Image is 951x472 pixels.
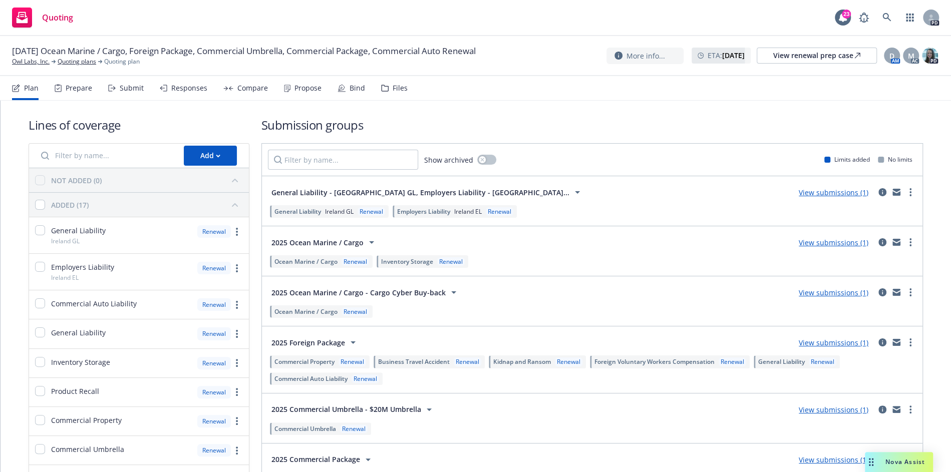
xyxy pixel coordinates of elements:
span: Ocean Marine / Cargo [274,257,338,266]
span: Ireland GL [51,237,80,245]
input: Filter by name... [35,146,178,166]
a: more [231,444,243,456]
a: Owl Labs, Inc. [12,57,50,66]
a: more [231,328,243,340]
div: Renewal [809,357,836,366]
span: 2025 Ocean Marine / Cargo - Cargo Cyber Buy-back [271,287,446,298]
a: circleInformation [876,286,888,298]
button: 2025 Ocean Marine / Cargo - Cargo Cyber Buy-back [268,282,463,302]
div: View renewal prep case [773,48,860,63]
a: circleInformation [876,186,888,198]
button: 2025 Commercial Umbrella - $20M Umbrella [268,399,439,419]
div: Renewal [342,257,369,266]
button: 2025 Ocean Marine / Cargo [268,232,381,252]
a: Search [877,8,897,28]
a: circleInformation [876,236,888,248]
a: more [904,186,916,198]
div: Submit [120,84,144,92]
span: Commercial Property [51,415,122,425]
a: more [904,403,916,415]
a: Quoting [8,4,77,32]
a: more [231,415,243,427]
span: General Liability - [GEOGRAPHIC_DATA] GL, Employers Liability - [GEOGRAPHIC_DATA]... [271,187,569,198]
div: Renewal [352,374,379,383]
span: Quoting [42,14,73,22]
div: Files [393,84,408,92]
span: Quoting plan [104,57,140,66]
a: Report a Bug [854,8,874,28]
span: Commercial Auto Liability [51,298,137,309]
a: View submissions (1) [799,455,868,464]
a: View submissions (1) [799,188,868,197]
span: ETA : [708,50,745,61]
div: Renewal [437,257,465,266]
h1: Submission groups [261,117,923,133]
a: mail [890,186,902,198]
div: Renewal [197,415,231,427]
a: more [231,357,243,369]
div: Responses [171,84,207,92]
span: Commercial Umbrella [274,424,336,433]
div: Prepare [66,84,92,92]
a: more [231,386,243,398]
div: 23 [842,10,851,19]
a: View renewal prep case [757,48,877,64]
a: more [231,299,243,311]
button: 2025 Foreign Package [268,332,363,352]
span: General Liability [274,207,321,216]
span: Employers Liability [397,207,450,216]
div: NOT ADDED (0) [51,175,102,186]
span: Nova Assist [885,457,925,466]
span: Foreign Voluntary Workers Compensation [594,357,715,366]
span: General Liability [51,327,106,338]
div: Renewal [197,386,231,398]
div: Renewal [719,357,746,366]
span: General Liability [51,225,106,236]
span: Business Travel Accident [378,357,450,366]
a: mail [890,286,902,298]
div: Compare [237,84,268,92]
div: Propose [294,84,322,92]
a: View submissions (1) [799,288,868,297]
span: Inventory Storage [381,257,433,266]
div: Renewal [342,307,369,316]
div: Bind [350,84,365,92]
img: photo [922,48,938,64]
span: 2025 Foreign Package [271,337,345,348]
span: Commercial Property [274,357,335,366]
span: Ireland EL [51,273,79,282]
div: Renewal [197,298,231,311]
div: Renewal [340,424,368,433]
span: [DATE] Ocean Marine / Cargo, Foreign Package, Commercial Umbrella, Commercial Package, Commercial... [12,45,476,57]
button: Add [184,146,237,166]
span: Employers Liability [51,262,114,272]
button: ADDED (17) [51,197,243,213]
a: View submissions (1) [799,338,868,347]
div: Renewal [197,225,231,238]
a: Switch app [900,8,920,28]
span: Inventory Storage [51,357,110,367]
div: Drag to move [865,452,877,472]
span: Product Recall [51,386,99,396]
div: Renewal [197,327,231,340]
span: 2025 Commercial Package [271,454,360,464]
div: Renewal [197,262,231,274]
span: M [908,51,914,61]
span: Ocean Marine / Cargo [274,307,338,316]
a: more [231,262,243,274]
span: Show archived [424,155,473,165]
a: mail [890,336,902,348]
div: Renewal [358,207,385,216]
a: View submissions (1) [799,238,868,247]
a: more [904,336,916,348]
span: General Liability [758,357,805,366]
div: Renewal [197,444,231,456]
span: 2025 Ocean Marine / Cargo [271,237,364,248]
div: Renewal [339,357,366,366]
div: Renewal [555,357,582,366]
button: Nova Assist [865,452,933,472]
div: Add [200,146,220,165]
button: NOT ADDED (0) [51,172,243,188]
a: circleInformation [876,336,888,348]
span: Commercial Umbrella [51,444,124,454]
